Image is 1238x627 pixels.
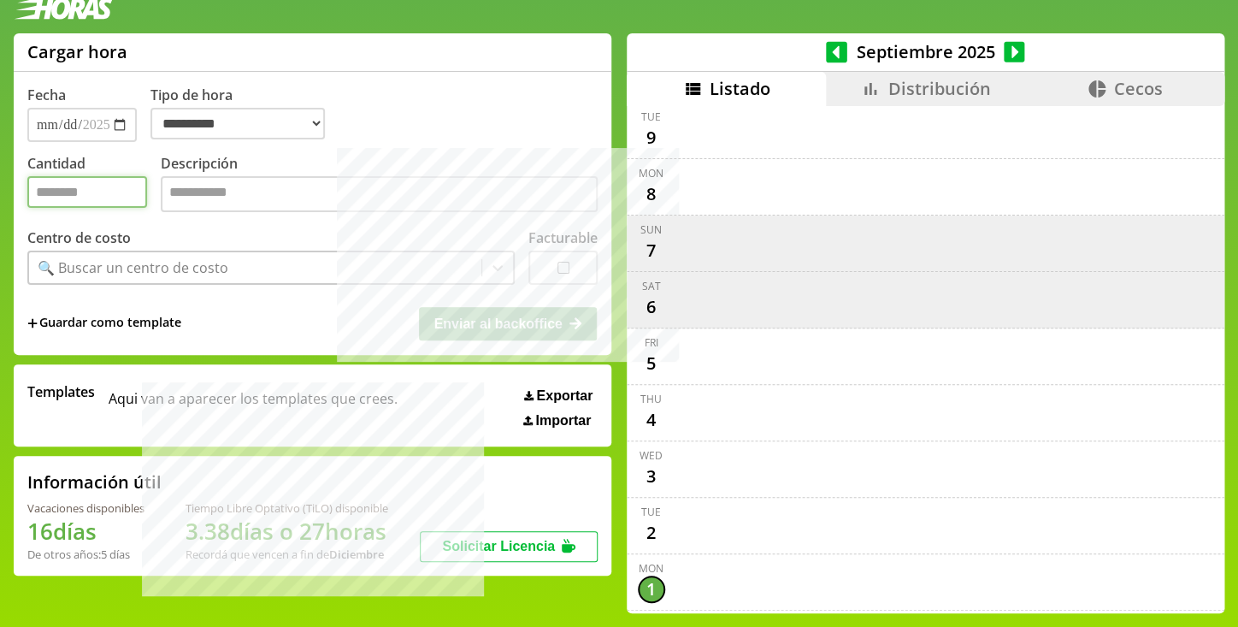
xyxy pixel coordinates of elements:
[638,350,665,377] div: 5
[638,519,665,547] div: 2
[27,547,144,562] div: De otros años: 5 días
[640,448,663,463] div: Wed
[638,406,665,434] div: 4
[109,382,398,429] span: Aqui van a aparecer los templates que crees.
[887,77,990,100] span: Distribución
[38,258,228,277] div: 🔍 Buscar un centro de costo
[27,40,127,63] h1: Cargar hora
[710,77,770,100] span: Listado
[161,154,598,216] label: Descripción
[639,166,663,180] div: Mon
[528,228,598,247] label: Facturable
[27,470,162,494] h2: Información útil
[638,124,665,151] div: 9
[420,531,598,562] button: Solicitar Licencia
[638,576,665,603] div: 1
[641,505,661,519] div: Tue
[27,228,131,247] label: Centro de costo
[27,314,181,333] span: +Guardar como template
[638,237,665,264] div: 7
[847,40,1004,63] span: Septiembre 2025
[186,547,388,562] div: Recordá que vencen a fin de
[27,516,144,547] h1: 16 días
[27,500,144,516] div: Vacaciones disponibles
[645,335,658,350] div: Fri
[1114,77,1163,100] span: Cecos
[150,108,325,139] select: Tipo de hora
[639,561,663,576] div: Mon
[150,86,339,142] label: Tipo de hora
[442,539,555,553] span: Solicitar Licencia
[329,547,384,562] b: Diciembre
[638,180,665,208] div: 8
[27,382,95,401] span: Templates
[638,463,665,490] div: 3
[27,154,161,216] label: Cantidad
[536,388,592,404] span: Exportar
[161,176,598,212] textarea: Descripción
[535,413,591,429] span: Importar
[640,392,662,406] div: Thu
[186,500,388,516] div: Tiempo Libre Optativo (TiLO) disponible
[627,106,1224,611] div: scrollable content
[186,516,388,547] h1: 3.38 días o 27 horas
[27,314,38,333] span: +
[638,293,665,321] div: 6
[642,279,661,293] div: Sat
[27,176,147,208] input: Cantidad
[640,222,662,237] div: Sun
[641,109,661,124] div: Tue
[519,387,598,405] button: Exportar
[27,86,66,104] label: Fecha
